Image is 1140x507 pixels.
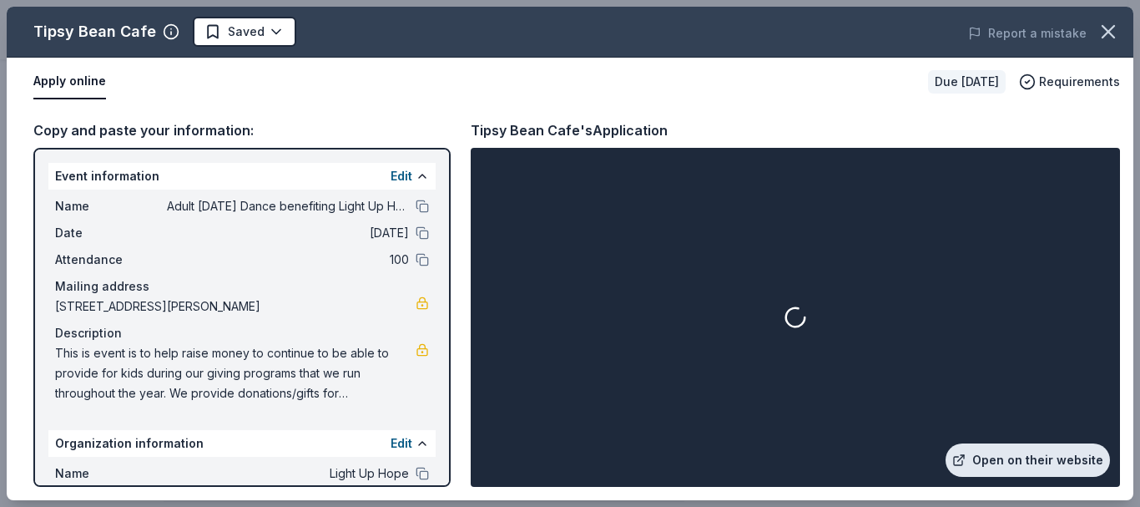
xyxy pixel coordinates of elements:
[55,196,167,216] span: Name
[55,343,416,403] span: This is event is to help raise money to continue to be able to provide for kids during our giving...
[1019,72,1120,92] button: Requirements
[33,64,106,99] button: Apply online
[55,223,167,243] span: Date
[55,323,429,343] div: Description
[55,297,416,317] span: [STREET_ADDRESS][PERSON_NAME]
[33,119,451,141] div: Copy and paste your information:
[55,250,167,270] span: Attendance
[33,18,156,45] div: Tipsy Bean Cafe
[928,70,1006,94] div: Due [DATE]
[167,223,409,243] span: [DATE]
[968,23,1087,43] button: Report a mistake
[391,166,412,186] button: Edit
[946,444,1110,477] a: Open on their website
[228,22,265,42] span: Saved
[391,433,412,454] button: Edit
[48,430,436,457] div: Organization information
[167,464,409,484] span: Light Up Hope
[167,250,409,270] span: 100
[167,196,409,216] span: Adult [DATE] Dance benefiting Light Up Hope
[48,163,436,190] div: Event information
[193,17,296,47] button: Saved
[55,464,167,484] span: Name
[55,276,429,297] div: Mailing address
[471,119,668,141] div: Tipsy Bean Cafe's Application
[1039,72,1120,92] span: Requirements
